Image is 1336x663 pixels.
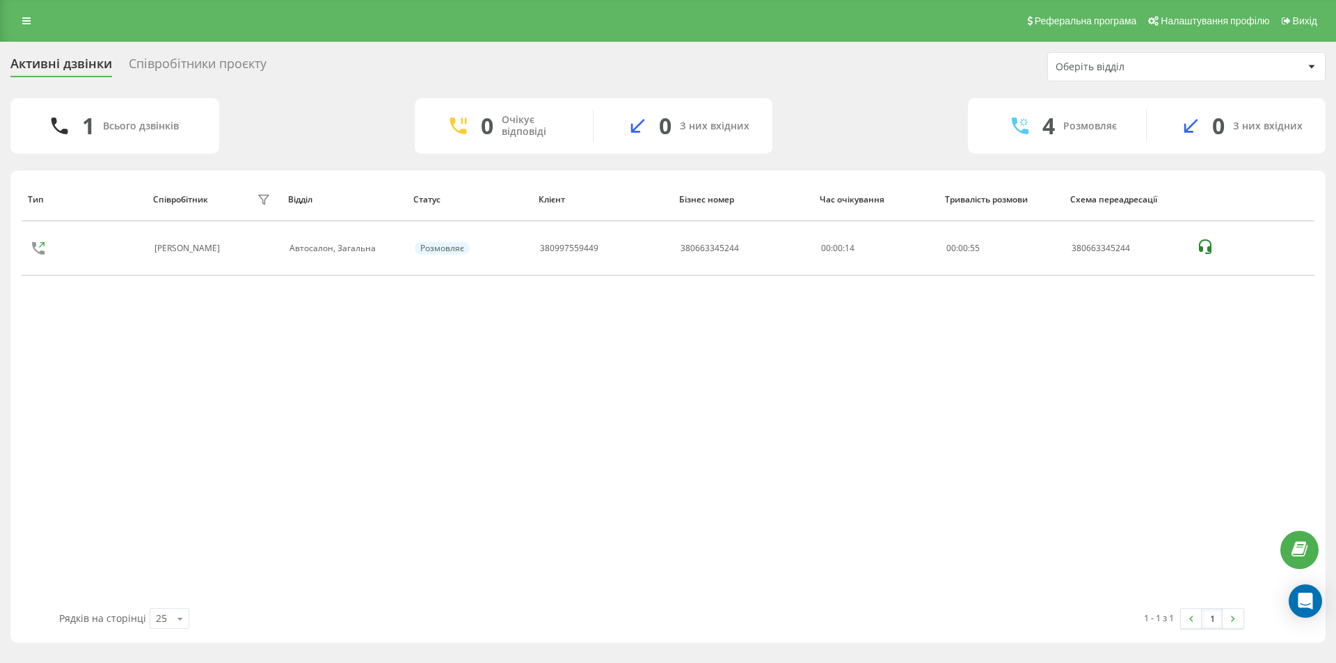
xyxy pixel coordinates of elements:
span: Налаштування профілю [1161,15,1269,26]
div: Співробітники проєкту [129,56,267,78]
div: Час очікування [820,195,932,205]
span: Реферальна програма [1035,15,1137,26]
span: 00 [958,242,968,254]
div: Оберіть відділ [1056,61,1222,73]
span: Рядків на сторінці [59,612,146,625]
div: Схема переадресації [1070,195,1182,205]
div: 380663345244 [1072,243,1182,253]
div: Відділ [288,195,400,205]
div: 0 [1212,113,1225,139]
div: Автосалон, Загальна [289,243,399,253]
div: 0 [481,113,493,139]
div: 380663345244 [681,243,739,253]
div: Співробітник [153,195,208,205]
div: 1 - 1 з 1 [1144,611,1174,625]
span: 00 [946,242,956,254]
div: 00:00:14 [821,243,931,253]
span: Вихід [1293,15,1317,26]
div: Розмовляє [1063,120,1117,132]
div: 25 [156,612,167,625]
span: 55 [970,242,980,254]
div: Всього дзвінків [103,120,179,132]
div: Статус [413,195,525,205]
div: Розмовляє [415,242,470,255]
div: 0 [659,113,671,139]
div: Очікує відповіді [502,114,572,138]
div: 380997559449 [540,243,598,253]
div: : : [946,243,980,253]
div: Тип [28,195,140,205]
div: Клієнт [539,195,666,205]
a: 1 [1202,609,1223,628]
div: З них вхідних [1233,120,1303,132]
div: Активні дзвінки [10,56,112,78]
div: [PERSON_NAME] [154,243,223,253]
div: 1 [82,113,95,139]
div: Тривалість розмови [945,195,1057,205]
div: 4 [1042,113,1055,139]
div: Бізнес номер [679,195,806,205]
div: Open Intercom Messenger [1289,584,1322,618]
div: З них вхідних [680,120,749,132]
